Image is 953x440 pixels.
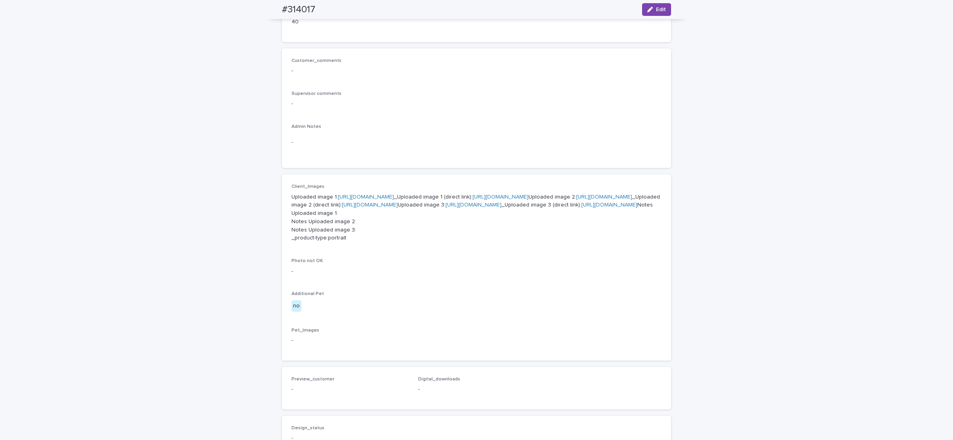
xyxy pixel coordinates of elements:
a: [URL][DOMAIN_NAME] [338,194,394,200]
a: [URL][DOMAIN_NAME] [576,194,632,200]
a: [URL][DOMAIN_NAME] [473,194,529,200]
a: [URL][DOMAIN_NAME] [446,202,502,208]
p: - [418,385,535,394]
span: Edit [656,7,666,12]
span: Design_status [291,426,324,430]
p: - [291,336,662,345]
span: Supervisor comments [291,91,341,96]
div: no [291,300,301,312]
a: [URL][DOMAIN_NAME] [581,202,637,208]
span: Additional Pet [291,291,324,296]
p: Uploaded image 1: _Uploaded image 1 (direct link): Uploaded image 2: _Uploaded image 2 (direct li... [291,193,662,243]
span: Digital_downloads [418,377,460,382]
p: - [291,67,662,75]
span: Photo not OK [291,259,323,263]
a: [URL][DOMAIN_NAME] [342,202,398,208]
h2: #314017 [282,4,315,15]
p: - [291,385,409,394]
button: Edit [642,3,671,16]
span: Admin Notes [291,124,321,129]
p: - [291,138,662,147]
span: Customer_comments [291,58,341,63]
span: Pet_Images [291,328,319,333]
p: 40 [291,18,409,26]
p: - [291,267,662,276]
span: Client_Images [291,184,324,189]
p: - [291,100,662,108]
span: Preview_customer [291,377,334,382]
